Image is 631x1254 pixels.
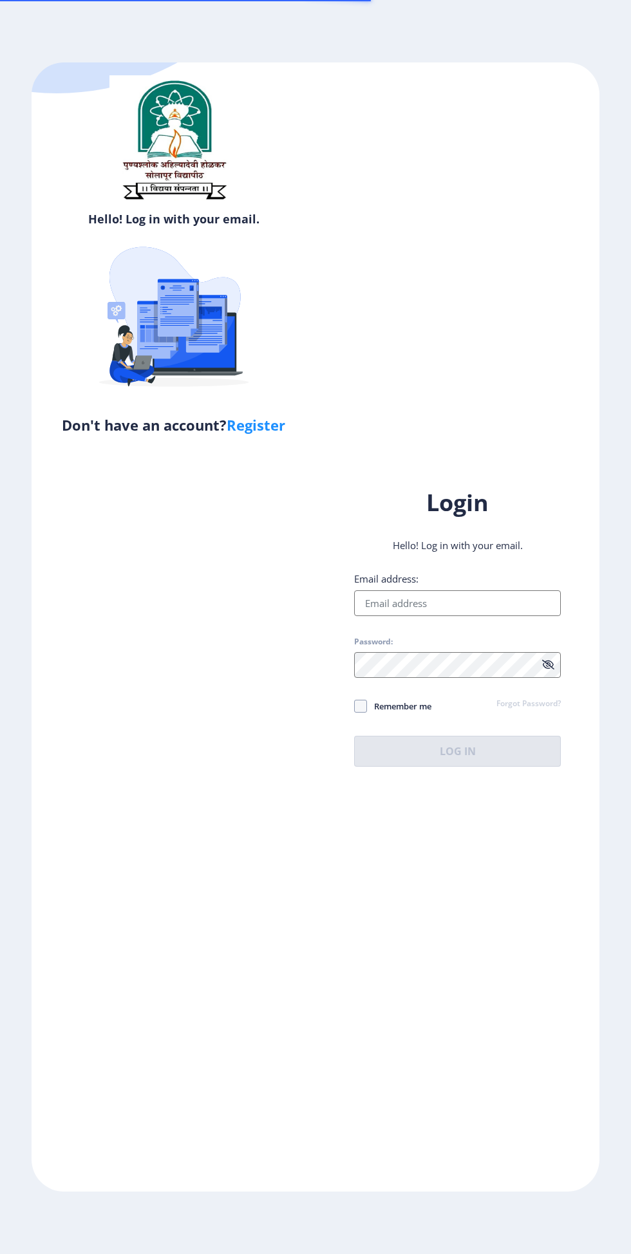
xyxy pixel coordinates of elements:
input: Email address [354,590,561,616]
a: Register [227,415,285,435]
p: Hello! Log in with your email. [354,539,561,552]
h6: Hello! Log in with your email. [41,211,306,227]
h1: Login [354,487,561,518]
a: Forgot Password? [496,698,561,710]
label: Email address: [354,572,419,585]
span: Remember me [367,698,431,714]
button: Log In [354,736,561,767]
label: Password: [354,637,393,647]
img: solapur_logo.png [109,75,238,204]
h5: Don't have an account? [41,415,306,435]
img: Recruitment%20Agencies%20(%20verification).svg [61,221,287,415]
